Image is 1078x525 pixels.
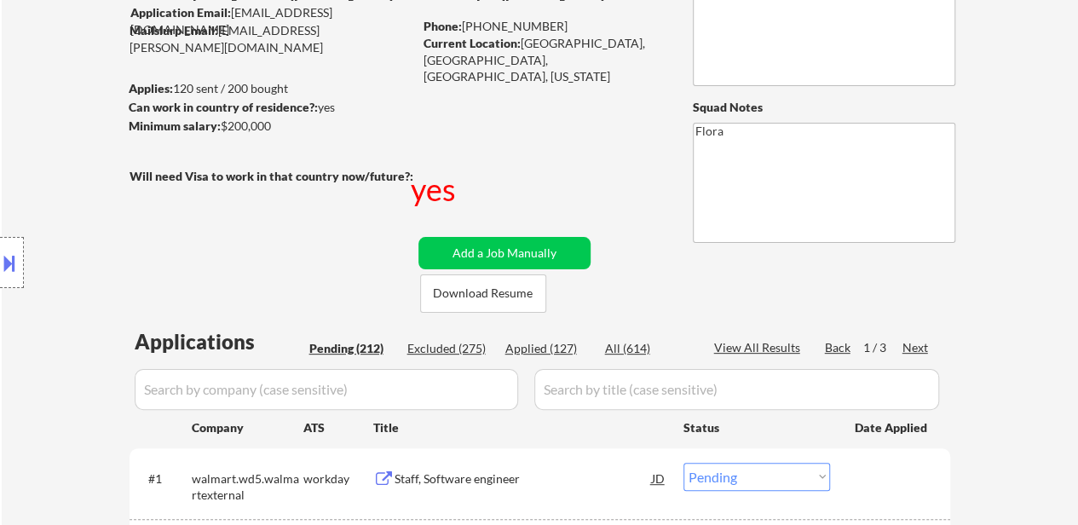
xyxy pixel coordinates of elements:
[424,35,665,85] div: [GEOGRAPHIC_DATA], [GEOGRAPHIC_DATA], [GEOGRAPHIC_DATA], [US_STATE]
[309,340,395,357] div: Pending (212)
[825,339,852,356] div: Back
[130,23,218,37] strong: Mailslurp Email:
[129,81,173,95] strong: Applies:
[424,36,521,50] strong: Current Location:
[855,419,930,436] div: Date Applied
[650,463,667,493] div: JD
[407,340,493,357] div: Excluded (275)
[373,419,667,436] div: Title
[418,237,591,269] button: Add a Job Manually
[148,470,178,487] div: #1
[424,18,665,35] div: [PHONE_NUMBER]
[130,22,412,55] div: [EMAIL_ADDRESS][PERSON_NAME][DOMAIN_NAME]
[683,412,830,442] div: Status
[534,369,939,410] input: Search by title (case sensitive)
[130,5,231,20] strong: Application Email:
[420,274,546,313] button: Download Resume
[192,419,303,436] div: Company
[303,419,373,436] div: ATS
[192,470,303,504] div: walmart.wd5.walmartexternal
[129,99,407,116] div: yes
[714,339,805,356] div: View All Results
[424,19,462,33] strong: Phone:
[693,99,955,116] div: Squad Notes
[395,470,652,487] div: Staff, Software engineer
[605,340,690,357] div: All (614)
[129,80,412,97] div: 120 sent / 200 bought
[411,168,459,211] div: yes
[505,340,591,357] div: Applied (127)
[135,369,518,410] input: Search by company (case sensitive)
[129,100,318,114] strong: Can work in country of residence?:
[303,470,373,487] div: workday
[130,4,412,37] div: [EMAIL_ADDRESS][DOMAIN_NAME]
[863,339,902,356] div: 1 / 3
[902,339,930,356] div: Next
